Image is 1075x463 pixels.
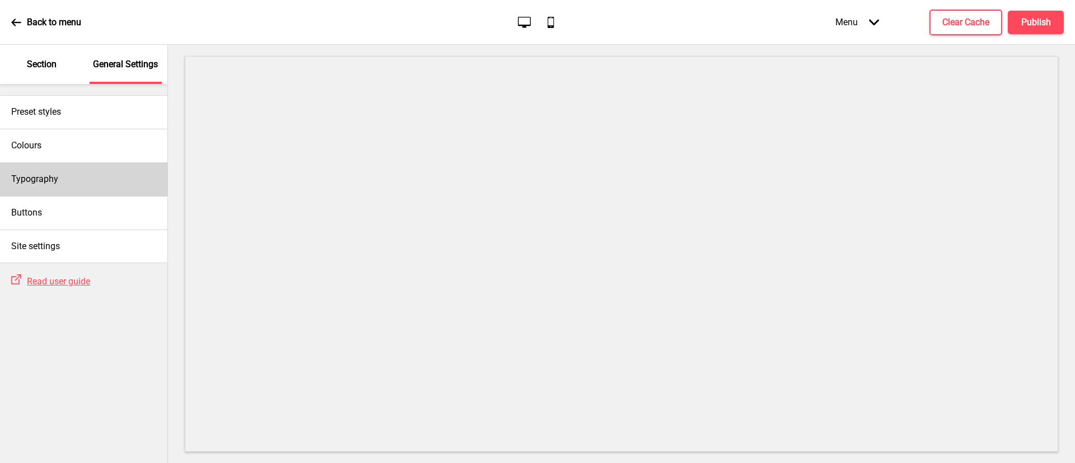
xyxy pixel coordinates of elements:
[21,276,90,287] a: Read user guide
[1008,11,1064,34] button: Publish
[11,207,42,219] h4: Buttons
[93,58,158,71] p: General Settings
[929,10,1002,35] button: Clear Cache
[11,139,41,152] h4: Colours
[824,6,890,39] div: Menu
[11,173,58,185] h4: Typography
[11,7,81,38] a: Back to menu
[27,16,81,29] p: Back to menu
[11,106,61,118] h4: Preset styles
[27,58,57,71] p: Section
[1021,16,1051,29] h4: Publish
[942,16,989,29] h4: Clear Cache
[27,276,90,287] span: Read user guide
[11,240,60,252] h4: Site settings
